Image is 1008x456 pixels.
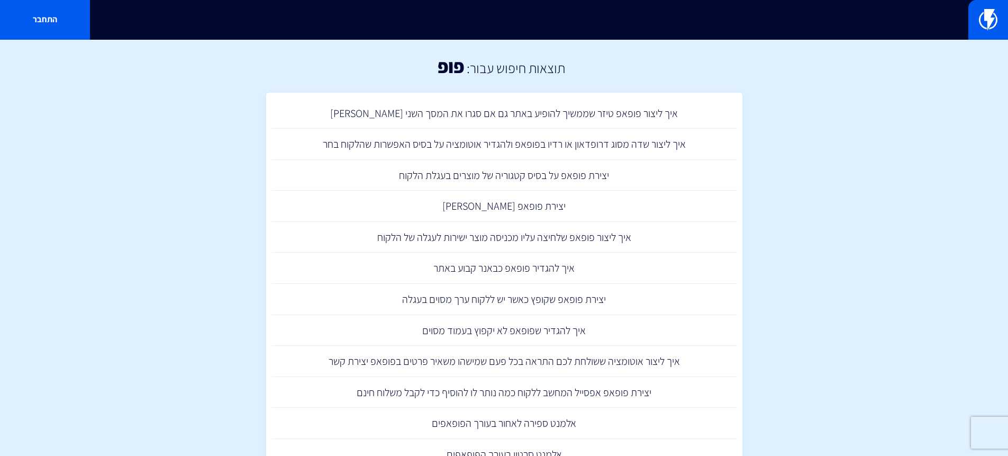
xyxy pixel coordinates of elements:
h2: תוצאות חיפוש עבור: [464,60,565,76]
a: יצירת פופאפ [PERSON_NAME] [271,191,737,222]
a: איך ליצור שדה מסוג דרופדאון או רדיו בפופאפ ולהגדיר אוטומציה על בסיס האפשרות שהלקוח בחר [271,129,737,160]
h1: פופ [438,56,464,77]
a: איך ליצור פופאפ טיזר שממשיך להופיע באתר גם אם סגרו את המסך השני [PERSON_NAME] [271,98,737,129]
a: איך להגדיר פופאפ כבאנר קבוע באתר [271,253,737,284]
a: איך ליצור פופאפ שלחיצה עליו מכניסה מוצר ישירות לעגלה של הלקוח [271,222,737,253]
a: יצירת פופאפ על בסיס קטגוריה של מוצרים בעגלת הלקוח [271,160,737,191]
a: יצירת פופאפ אפסייל המחשב ללקוח כמה נותר לו להוסיף כדי לקבל משלוח חינם [271,377,737,408]
a: אלמנט ספירה לאחור בעורך הפופאפים [271,408,737,439]
a: יצירת פופאפ שקופץ כאשר יש ללקוח ערך מסוים בעגלה [271,284,737,315]
a: איך להגדיר שפופאפ לא יקפוץ בעמוד מסוים [271,315,737,346]
a: איך ליצור אוטומציה ששולחת לכם התראה בכל פעם שמישהו משאיר פרטים בפופאפ יצירת קשר [271,346,737,377]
